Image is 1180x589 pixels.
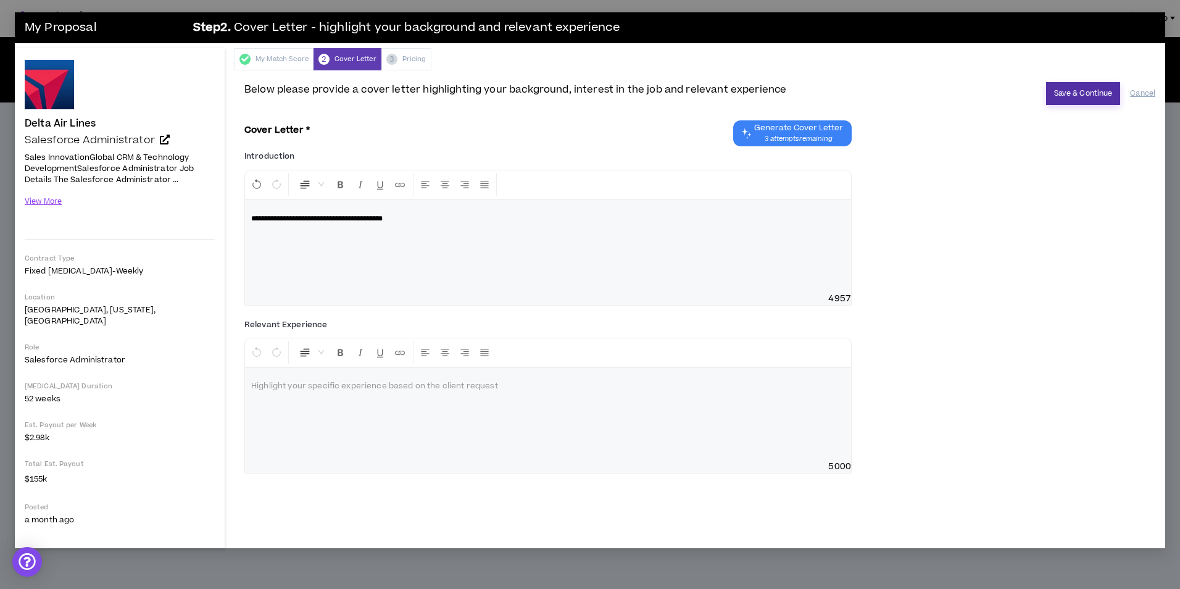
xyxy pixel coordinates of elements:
h3: My Proposal [25,15,185,40]
button: Insert Link [391,173,409,196]
p: Contract Type [25,254,215,263]
button: Undo [247,173,266,196]
h4: Delta Air Lines [25,118,96,129]
a: Salesforce Administrator [25,134,215,146]
label: Introduction [244,146,294,166]
button: Right Align [455,173,474,196]
button: Format Bold [331,173,350,196]
button: Chat GPT Cover Letter [733,120,852,146]
span: 4957 [828,293,851,305]
span: Below please provide a cover letter highlighting your background, interest in the job and relevan... [244,82,786,97]
span: Cover Letter - highlight your background and relevant experience [234,19,620,37]
button: Center Align [436,173,454,196]
button: Format Italics [351,341,370,364]
p: Posted [25,503,215,512]
p: [GEOGRAPHIC_DATA], [US_STATE], [GEOGRAPHIC_DATA] [25,304,215,327]
h3: Cover Letter * [244,125,310,136]
p: Location [25,293,215,302]
span: Generate Cover Letter [754,123,843,133]
div: Open Intercom Messenger [12,547,42,577]
button: Save & Continue [1046,82,1121,105]
button: Cancel [1130,83,1155,104]
button: Format Underline [371,173,389,196]
button: Justify Align [475,341,494,364]
button: Center Align [436,341,454,364]
p: 52 weeks [25,393,215,404]
span: Salesforce Administrator [25,354,125,366]
span: 3 attempts remaining [754,134,843,144]
p: Sales InnovationGlobal CRM & Technology DevelopmentSalesforce Administrator Job Details The Sales... [25,151,215,186]
p: a month ago [25,514,215,525]
button: Undo [247,341,266,364]
button: Left Align [416,173,434,196]
button: Right Align [455,341,474,364]
p: [MEDICAL_DATA] Duration [25,382,215,391]
button: Redo [267,341,286,364]
button: Format Underline [371,341,389,364]
button: View More [25,191,62,212]
div: My Match Score [235,48,314,70]
span: Salesforce Administrator [25,133,155,148]
button: Insert Link [391,341,409,364]
span: $155k [25,471,48,486]
button: Redo [267,173,286,196]
p: Role [25,343,215,352]
p: $2.98k [25,432,215,443]
span: Fixed [MEDICAL_DATA] - weekly [25,265,143,277]
button: Justify Align [475,173,494,196]
button: Left Align [416,341,434,364]
p: Total Est. Payout [25,459,215,469]
button: Format Bold [331,341,350,364]
button: Format Italics [351,173,370,196]
label: Relevant Experience [244,315,327,335]
span: 5000 [828,461,851,473]
b: Step 2 . [193,19,231,37]
p: Est. Payout per Week [25,420,215,430]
